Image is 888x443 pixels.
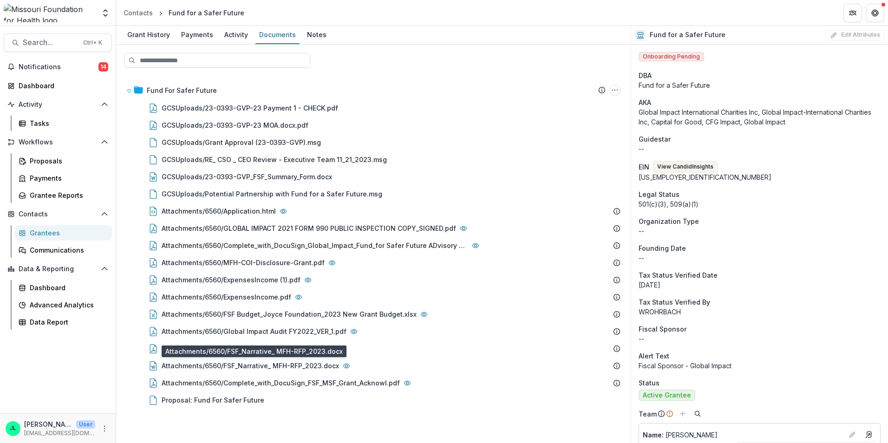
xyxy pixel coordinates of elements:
[123,81,624,99] div: Fund For Safer FutureFund For Safer Future Options
[120,6,157,20] a: Contacts
[162,326,346,336] div: Attachments/6560/Global Impact Audit FY2022_VER_1.pdf
[639,297,710,307] span: Tax Status Verified By
[639,253,881,263] div: --
[24,419,72,429] p: [PERSON_NAME]
[123,220,624,237] div: Attachments/6560/GLOBAL IMPACT 2021 FORM 990 PUBLIC INSPECTION COPY_SIGNED.pdf
[639,216,699,226] span: Organization Type
[643,430,843,440] p: [PERSON_NAME]
[30,300,104,310] div: Advanced Analytics
[255,26,300,44] a: Documents
[124,8,153,18] div: Contacts
[843,4,862,22] button: Partners
[162,344,327,353] div: Attachments/6560/Global Impact Audit FY2022.pdf
[123,323,624,340] div: Attachments/6560/Global Impact Audit FY2022_VER_1.pdf
[639,226,881,236] p: --
[15,280,112,295] a: Dashboard
[177,28,217,41] div: Payments
[123,391,624,409] div: Proposal: Fund For Safer Future
[98,62,108,72] span: 14
[826,30,884,41] button: Edit Attributes
[847,429,858,440] button: Edit
[15,225,112,241] a: Grantees
[123,288,624,306] div: Attachments/6560/ExpensesIncome.pdf
[19,138,97,146] span: Workflows
[24,429,95,437] p: [EMAIL_ADDRESS][DOMAIN_NAME]
[162,361,339,371] div: Attachments/6560/FSF_Narrative_ MFH-RFP_2023.docx
[4,4,95,22] img: Missouri Foundation for Health logo
[123,254,624,271] div: Attachments/6560/MFH-COI-Disclosure-Grant.pdf
[120,6,248,20] nav: breadcrumb
[4,261,112,276] button: Open Data & Reporting
[639,351,669,361] span: Alert Text
[162,378,400,388] div: Attachments/6560/Complete_with_DocuSign_FSF_MSF_Grant_Acknowl.pdf
[639,307,881,317] p: WROHRBACH
[639,134,671,144] span: Guidestar
[30,156,104,166] div: Proposals
[147,85,217,95] div: Fund For Safer Future
[123,202,624,220] div: Attachments/6560/Application.html
[76,420,95,429] p: User
[639,334,881,344] div: --
[123,357,624,374] div: Attachments/6560/FSF_Narrative_ MFH-RFP_2023.docx
[303,28,330,41] div: Notes
[162,292,291,302] div: Attachments/6560/ExpensesIncome.pdf
[15,188,112,203] a: Grantee Reports
[162,155,387,164] div: GCSUploads/RE_ CSO _ CEO Review - Executive Team 11_21_2023.msg
[123,271,624,288] div: Attachments/6560/ExpensesIncome (1).pdf
[19,63,98,71] span: Notifications
[162,172,332,182] div: GCSUploads/23-0393-GVP_FSF_Summary_Form.docx
[692,408,703,419] button: Search
[639,52,704,61] span: Onboarding Pending
[23,38,78,47] span: Search...
[15,153,112,169] a: Proposals
[123,374,624,391] div: Attachments/6560/Complete_with_DocuSign_FSF_MSF_Grant_Acknowl.pdf
[30,118,104,128] div: Tasks
[123,117,624,134] div: GCSUploads/23-0393-GVP-23 MOA.docx.pdf
[866,4,884,22] button: Get Help
[177,26,217,44] a: Payments
[162,395,264,405] div: Proposal: Fund For Safer Future
[123,185,624,202] div: GCSUploads/Potential Partnership with Fund for a Safer Future.msg
[15,116,112,131] a: Tasks
[19,210,97,218] span: Contacts
[169,8,244,18] div: Fund for a Safer Future
[123,306,624,323] div: Attachments/6560/FSF Budget_Joyce Foundation_2023 New Grant Budget.xlsx
[639,361,881,371] p: Fiscal Sponsor - Global Impact
[639,80,881,90] div: Fund for a Safer Future
[162,309,417,319] div: Attachments/6560/FSF Budget_Joyce Foundation_2023 New Grant Budget.xlsx
[30,283,104,293] div: Dashboard
[162,258,325,267] div: Attachments/6560/MFH-COI-Disclosure-Grant.pdf
[639,378,659,388] span: Status
[123,237,624,254] div: Attachments/6560/Complete_with_DocuSign_Global_Impact_Fund_for Safer Future ADvisory Contract (1)...
[4,207,112,221] button: Open Contacts
[124,26,174,44] a: Grant History
[162,206,276,216] div: Attachments/6560/Application.html
[4,33,112,52] button: Search...
[10,425,16,431] div: Jessi LaRose
[162,223,456,233] div: Attachments/6560/GLOBAL IMPACT 2021 FORM 990 PUBLIC INSPECTION COPY_SIGNED.pdf
[643,391,691,399] span: Active Grantee
[609,85,620,96] button: Fund For Safer Future Options
[4,78,112,93] a: Dashboard
[124,28,174,41] div: Grant History
[162,103,338,113] div: GCSUploads/23-0393-GVP-23 Payment 1 - CHECK.pdf
[639,172,881,182] div: [US_EMPLOYER_IDENTIFICATION_NUMBER]
[653,161,718,172] button: View CandidInsights
[255,28,300,41] div: Documents
[162,275,300,285] div: Attachments/6560/ExpensesIncome (1).pdf
[639,71,652,80] span: DBA
[639,199,881,209] div: 501(c)(3), 509(a)(1)
[303,26,330,44] a: Notes
[123,340,624,357] div: Attachments/6560/Global Impact Audit FY2022.pdf
[15,170,112,186] a: Payments
[123,134,624,151] div: GCSUploads/Grant Approval (23-0393-GVP).msg
[123,81,624,409] div: Fund For Safer FutureFund For Safer Future OptionsGCSUploads/23-0393-GVP-23 Payment 1 - CHECK.pdf...
[4,135,112,150] button: Open Workflows
[162,189,382,199] div: GCSUploads/Potential Partnership with Fund for a Safer Future.msg
[19,101,97,109] span: Activity
[4,97,112,112] button: Open Activity
[162,137,321,147] div: GCSUploads/Grant Approval (23-0393-GVP).msg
